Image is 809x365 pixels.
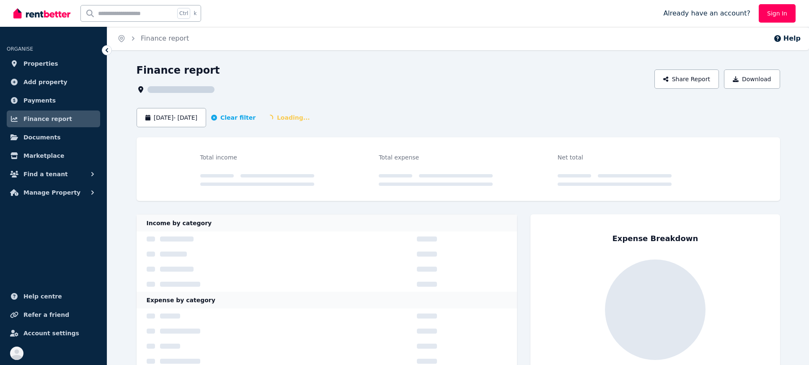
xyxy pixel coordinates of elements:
span: Ctrl [177,8,190,19]
a: Refer a friend [7,306,100,323]
button: Download [724,69,780,89]
span: Finance report [23,114,72,124]
span: Help centre [23,291,62,301]
span: Already have an account? [663,8,750,18]
div: Income by category [137,215,517,231]
span: Documents [23,132,61,142]
a: Account settings [7,325,100,342]
button: Find a tenant [7,166,100,182]
span: Properties [23,59,58,69]
div: Total income [200,152,314,162]
div: Net total [558,152,672,162]
a: Finance report [7,111,100,127]
button: Manage Property [7,184,100,201]
a: Help centre [7,288,100,305]
a: Add property [7,74,100,90]
button: [DATE]- [DATE] [137,108,206,127]
span: k [194,10,196,17]
span: ORGANISE [7,46,33,52]
span: Loading... [261,110,317,125]
span: Marketplace [23,151,64,161]
h1: Finance report [137,64,220,77]
a: Finance report [141,34,189,42]
img: RentBetter [13,7,70,20]
a: Payments [7,92,100,109]
div: Expense Breakdown [613,233,698,244]
span: Account settings [23,328,79,338]
span: Payments [23,95,56,105]
a: Properties [7,55,100,72]
div: Expense by category [137,292,517,308]
a: Marketplace [7,147,100,164]
div: Total expense [379,152,493,162]
span: Refer a friend [23,310,69,320]
button: Share Report [654,69,719,89]
button: Clear filter [211,113,256,122]
a: Sign In [759,4,796,23]
nav: Breadcrumb [107,27,199,50]
span: Add property [23,77,67,87]
span: Manage Property [23,188,80,198]
button: Help [773,33,801,44]
a: Documents [7,129,100,146]
span: Find a tenant [23,169,68,179]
